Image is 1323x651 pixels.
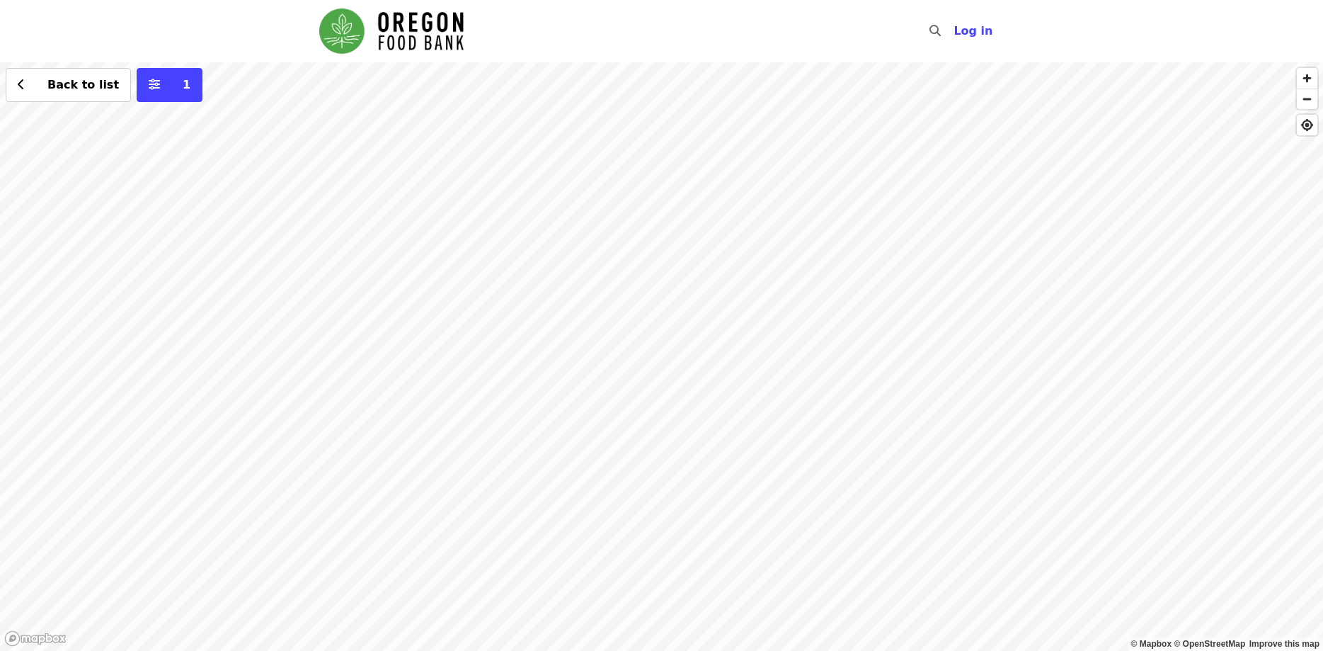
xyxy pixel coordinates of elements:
[319,9,464,54] img: Oregon Food Bank - Home
[137,68,202,102] button: More filters (1 selected)
[1297,68,1317,89] button: Zoom In
[47,78,119,91] span: Back to list
[949,14,961,48] input: Search
[1249,639,1319,649] a: Map feedback
[942,17,1004,45] button: Log in
[953,24,992,38] span: Log in
[1297,115,1317,135] button: Find My Location
[929,24,941,38] i: search icon
[18,78,25,91] i: chevron-left icon
[183,78,190,91] span: 1
[1297,89,1317,109] button: Zoom Out
[1131,639,1172,649] a: Mapbox
[1174,639,1245,649] a: OpenStreetMap
[4,630,67,647] a: Mapbox logo
[149,78,160,91] i: sliders-h icon
[6,68,131,102] button: Back to list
